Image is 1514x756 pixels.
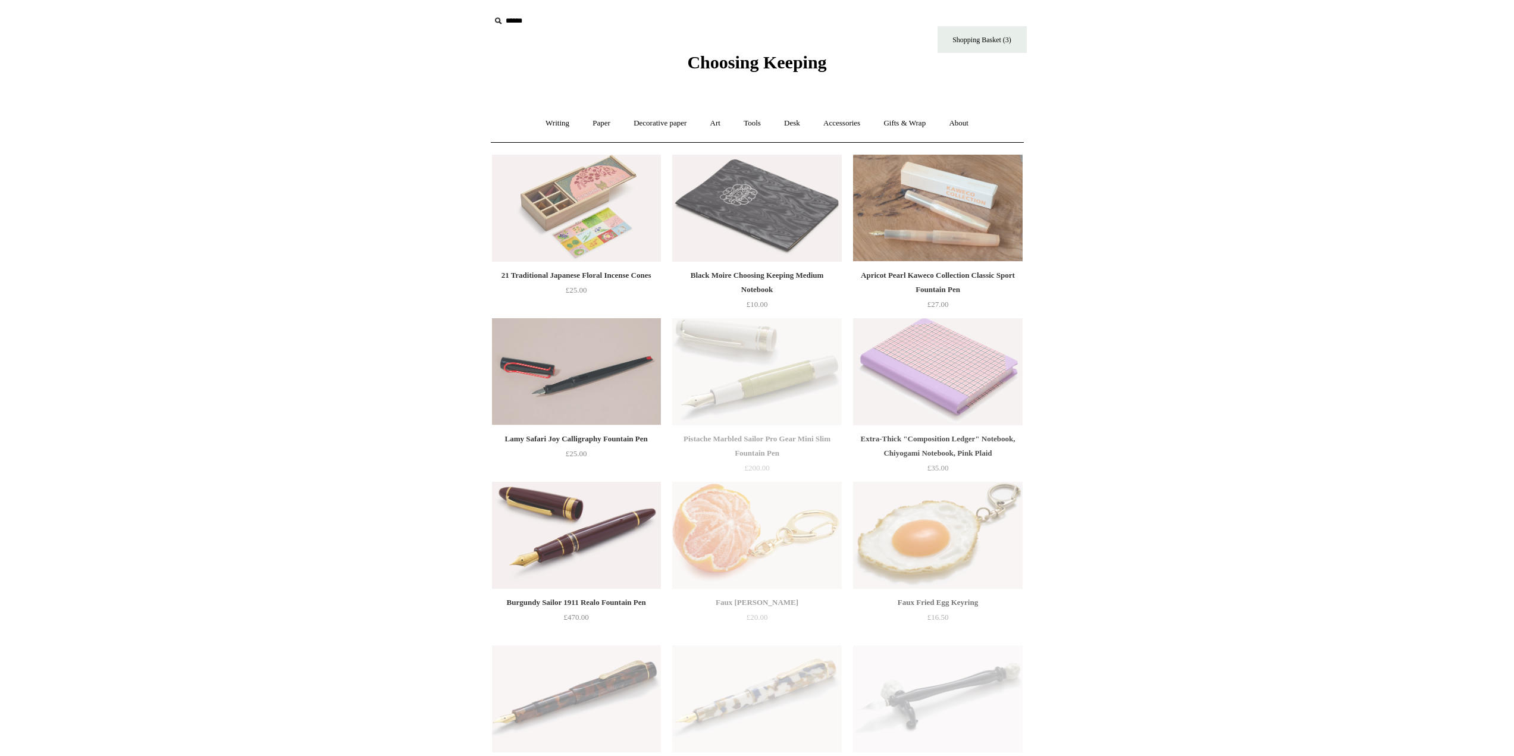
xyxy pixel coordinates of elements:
[813,108,871,139] a: Accessories
[687,62,826,70] a: Choosing Keeping
[495,595,658,610] div: Burgundy Sailor 1911 Realo Fountain Pen
[853,155,1022,262] a: Apricot Pearl Kaweco Collection Classic Sport Fountain Pen Apricot Pearl Kaweco Collection Classi...
[747,613,768,622] span: £20.00
[853,645,1022,752] a: Handblown Glass Dip Pen with Ceramic Doll Face Handblown Glass Dip Pen with Ceramic Doll Face
[927,300,949,309] span: £27.00
[563,613,588,622] span: £470.00
[623,108,697,139] a: Decorative paper
[672,318,841,425] img: Pistache Marbled Sailor Pro Gear Mini Slim Fountain Pen
[492,155,661,262] img: 21 Traditional Japanese Floral Incense Cones
[492,645,661,752] img: Hickory Brown Kaweco Special Edition Art Sport Fountain Pen
[672,432,841,481] a: Pistache Marbled Sailor Pro Gear Mini Slim Fountain Pen £200.00
[853,318,1022,425] a: Extra-Thick "Composition Ledger" Notebook, Chiyogami Notebook, Pink Plaid Extra-Thick "Compositio...
[492,645,661,752] a: Hickory Brown Kaweco Special Edition Art Sport Fountain Pen Hickory Brown Kaweco Special Edition ...
[927,463,949,472] span: £35.00
[853,318,1022,425] img: Extra-Thick "Composition Ledger" Notebook, Chiyogami Notebook, Pink Plaid
[492,318,661,425] a: Lamy Safari Joy Calligraphy Fountain Pen Lamy Safari Joy Calligraphy Fountain Pen
[672,645,841,752] img: Terrazzo Kaweco Special Edition Art Sport Fountain Pen
[938,108,979,139] a: About
[492,482,661,589] a: Burgundy Sailor 1911 Realo Fountain Pen Burgundy Sailor 1911 Realo Fountain Pen
[853,482,1022,589] a: Faux Fried Egg Keyring Faux Fried Egg Keyring
[492,432,661,481] a: Lamy Safari Joy Calligraphy Fountain Pen £25.00
[672,482,841,589] img: Faux Clementine Keyring
[675,595,838,610] div: Faux [PERSON_NAME]
[927,613,949,622] span: £16.50
[566,449,587,458] span: £25.00
[733,108,772,139] a: Tools
[856,432,1019,460] div: Extra-Thick "Composition Ledger" Notebook, Chiyogami Notebook, Pink Plaid
[492,268,661,317] a: 21 Traditional Japanese Floral Incense Cones £25.00
[535,108,580,139] a: Writing
[938,26,1027,53] a: Shopping Basket (3)
[853,268,1022,317] a: Apricot Pearl Kaweco Collection Classic Sport Fountain Pen £27.00
[582,108,621,139] a: Paper
[492,318,661,425] img: Lamy Safari Joy Calligraphy Fountain Pen
[675,432,838,460] div: Pistache Marbled Sailor Pro Gear Mini Slim Fountain Pen
[853,155,1022,262] img: Apricot Pearl Kaweco Collection Classic Sport Fountain Pen
[773,108,811,139] a: Desk
[853,432,1022,481] a: Extra-Thick "Composition Ledger" Notebook, Chiyogami Notebook, Pink Plaid £35.00
[492,595,661,644] a: Burgundy Sailor 1911 Realo Fountain Pen £470.00
[747,300,768,309] span: £10.00
[495,432,658,446] div: Lamy Safari Joy Calligraphy Fountain Pen
[700,108,731,139] a: Art
[672,318,841,425] a: Pistache Marbled Sailor Pro Gear Mini Slim Fountain Pen Pistache Marbled Sailor Pro Gear Mini Sli...
[853,595,1022,644] a: Faux Fried Egg Keyring £16.50
[495,268,658,283] div: 21 Traditional Japanese Floral Incense Cones
[856,595,1019,610] div: Faux Fried Egg Keyring
[492,155,661,262] a: 21 Traditional Japanese Floral Incense Cones 21 Traditional Japanese Floral Incense Cones
[672,482,841,589] a: Faux Clementine Keyring Faux Clementine Keyring
[566,286,587,294] span: £25.00
[687,52,826,72] span: Choosing Keeping
[853,645,1022,752] img: Handblown Glass Dip Pen with Ceramic Doll Face
[873,108,936,139] a: Gifts & Wrap
[675,268,838,297] div: Black Moire Choosing Keeping Medium Notebook
[672,595,841,644] a: Faux [PERSON_NAME] £20.00
[492,482,661,589] img: Burgundy Sailor 1911 Realo Fountain Pen
[672,268,841,317] a: Black Moire Choosing Keeping Medium Notebook £10.00
[672,645,841,752] a: Terrazzo Kaweco Special Edition Art Sport Fountain Pen Terrazzo Kaweco Special Edition Art Sport ...
[744,463,769,472] span: £200.00
[672,155,841,262] img: Black Moire Choosing Keeping Medium Notebook
[853,482,1022,589] img: Faux Fried Egg Keyring
[672,155,841,262] a: Black Moire Choosing Keeping Medium Notebook Black Moire Choosing Keeping Medium Notebook
[856,268,1019,297] div: Apricot Pearl Kaweco Collection Classic Sport Fountain Pen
